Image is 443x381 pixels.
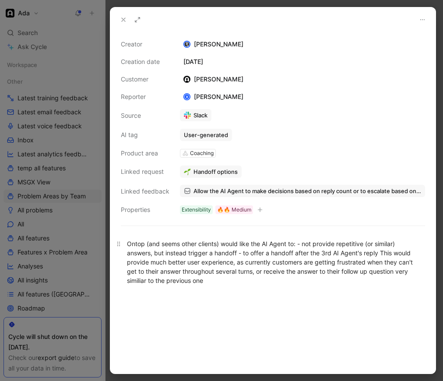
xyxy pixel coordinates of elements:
img: logo [183,76,190,83]
div: Product area [121,148,169,159]
div: [PERSON_NAME] [180,92,247,102]
div: Properties [121,205,169,215]
div: AI tag [121,130,169,140]
div: Source [121,110,169,121]
div: Coaching [190,149,214,158]
div: 🔥🔥 Medium [217,205,251,214]
div: [DATE] [180,56,425,67]
a: Slack [180,109,211,121]
img: avatar [184,42,190,47]
div: [PERSON_NAME] [180,74,247,85]
div: Extensibility [182,205,211,214]
a: Allow the AI Agent to make decisions based on reply count or to escalate based on repetitive AI A... [180,185,425,197]
div: [PERSON_NAME] [180,39,425,49]
div: Creation date [121,56,169,67]
div: User-generated [184,131,228,139]
img: 🌱 [184,168,191,175]
div: Ontop (and seems other clients) would like the AI Agent to: - not provide repetitive (or similar)... [127,239,419,285]
div: Linked feedback [121,186,169,197]
div: Customer [121,74,169,85]
span: Allow the AI Agent to make decisions based on reply count or to escalate based on repetitive AI A... [193,187,421,195]
div: Linked request [121,166,169,177]
div: Creator [121,39,169,49]
button: 🌱Handoff options [180,166,242,178]
div: R [184,94,190,100]
span: Handoff options [193,168,238,176]
div: Reporter [121,92,169,102]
